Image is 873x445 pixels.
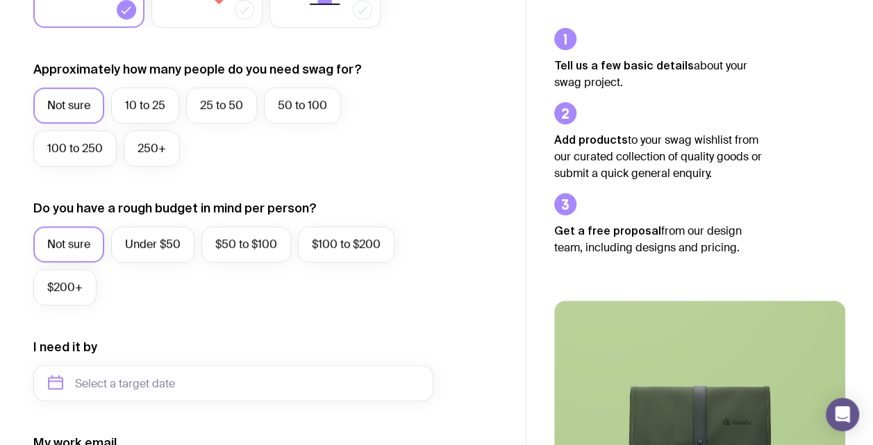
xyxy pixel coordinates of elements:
label: $100 to $200 [298,226,394,262]
strong: Tell us a few basic details [554,59,694,72]
strong: Get a free proposal [554,224,661,237]
p: from our design team, including designs and pricing. [554,222,763,256]
strong: Add products [554,133,628,146]
label: 25 to 50 [186,87,257,124]
label: $50 to $100 [201,226,291,262]
label: 50 to 100 [264,87,341,124]
label: Not sure [33,226,104,262]
label: Do you have a rough budget in mind per person? [33,200,317,217]
label: Not sure [33,87,104,124]
label: 10 to 25 [111,87,179,124]
input: Select a target date [33,365,433,401]
div: Open Intercom Messenger [826,398,859,431]
p: to your swag wishlist from our curated collection of quality goods or submit a quick general enqu... [554,131,763,182]
label: 100 to 250 [33,131,117,167]
label: 250+ [124,131,180,167]
p: about your swag project. [554,57,763,91]
label: I need it by [33,339,97,355]
label: Under $50 [111,226,194,262]
label: Approximately how many people do you need swag for? [33,61,362,78]
label: $200+ [33,269,97,305]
